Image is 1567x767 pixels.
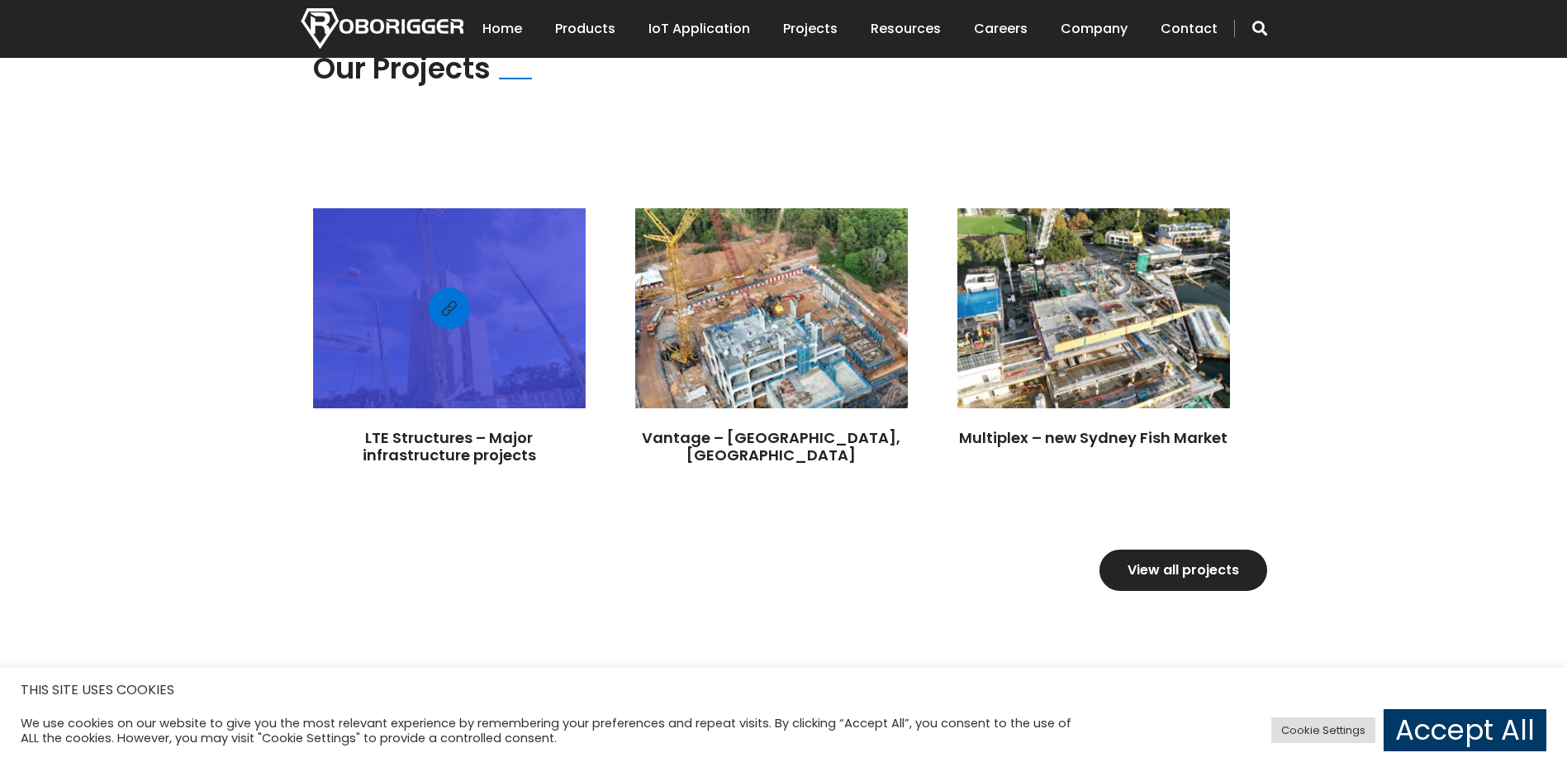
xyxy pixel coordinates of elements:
h5: THIS SITE USES COOKIES [21,679,1546,701]
a: IoT Application [648,3,750,55]
a: Products [555,3,615,55]
a: Multiplex – new Sydney Fish Market [959,427,1227,448]
a: Company [1061,3,1128,55]
a: Vantage – [GEOGRAPHIC_DATA], [GEOGRAPHIC_DATA] [642,427,900,466]
a: Accept All [1384,709,1546,751]
a: Cookie Settings [1271,717,1375,743]
a: Contact [1161,3,1218,55]
a: LTE Structures – Major infrastructure projects [363,427,536,466]
div: We use cookies on our website to give you the most relevant experience by remembering your prefer... [21,716,1089,746]
a: Home [482,3,522,55]
a: Projects [783,3,838,55]
a: Careers [974,3,1028,55]
a: View all projects [1099,550,1267,591]
a: Resources [871,3,941,55]
img: Nortech [301,8,463,49]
